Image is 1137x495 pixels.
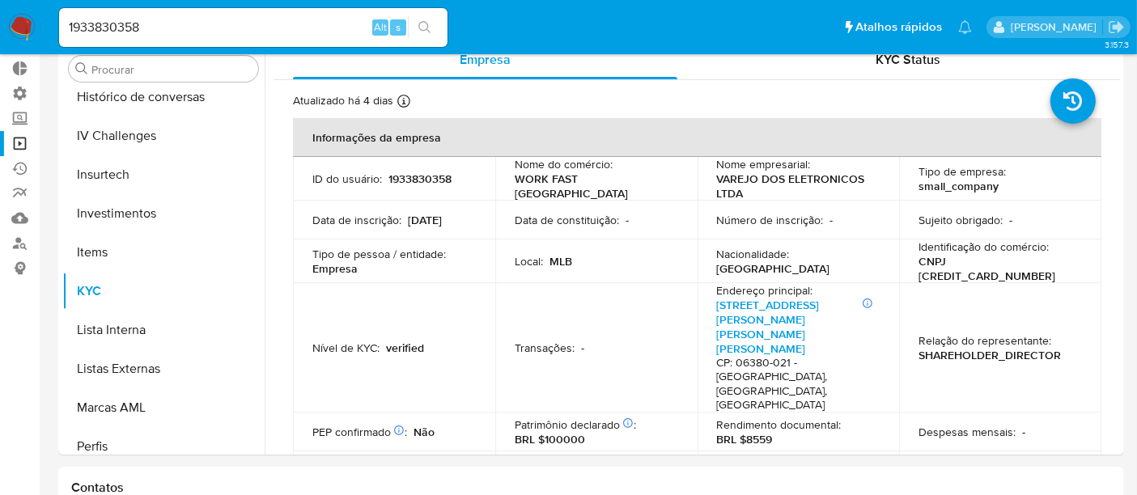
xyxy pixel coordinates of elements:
button: Marcas AML [62,388,265,427]
p: Nacionalidade : [717,247,790,261]
p: BRL $8559 [717,432,773,446]
p: Data de constituição : [515,213,619,227]
button: Lista Interna [62,311,265,349]
p: Não [414,425,435,439]
p: PEP confirmado : [312,425,407,439]
input: Procurar [91,62,252,77]
span: Alt [374,19,387,35]
p: ID do usuário : [312,171,382,186]
p: Atualizado há 4 dias [293,93,393,108]
p: Despesas mensais : [919,425,1016,439]
p: - [581,341,584,355]
span: KYC Status [876,50,941,69]
p: VAREJO DOS ELETRONICOS LTDA [717,171,874,201]
p: Tipo de empresa : [919,164,1006,179]
span: Atalhos rápidos [855,19,942,36]
p: - [1009,213,1012,227]
p: Endereço principal : [717,283,813,298]
p: [DATE] [408,213,442,227]
p: Empresa [312,261,358,276]
button: Histórico de conversas [62,78,265,116]
p: SHAREHOLDER_DIRECTOR [919,348,1061,362]
p: CNPJ [CREDIT_CARD_NUMBER] [919,254,1075,283]
p: - [626,213,629,227]
p: BRL $100000 [515,432,585,446]
button: Perfis [62,427,265,466]
p: MLB [549,254,572,269]
p: Tipo de pessoa / entidade : [312,247,446,261]
h4: CP: 06380-021 - [GEOGRAPHIC_DATA], [GEOGRAPHIC_DATA], [GEOGRAPHIC_DATA] [717,356,874,412]
p: [GEOGRAPHIC_DATA] [717,261,830,276]
span: Empresa [460,50,511,69]
button: Insurtech [62,155,265,194]
p: Data de inscrição : [312,213,401,227]
button: Procurar [75,62,88,75]
p: small_company [919,179,999,193]
button: Investimentos [62,194,265,233]
p: Local : [515,254,543,269]
a: Sair [1108,19,1125,36]
p: verified [386,341,424,355]
input: Pesquise usuários ou casos... [59,17,448,38]
p: WORK FAST [GEOGRAPHIC_DATA] [515,171,672,201]
button: search-icon [408,16,441,39]
p: Relação do representante : [919,333,1051,348]
p: Nome do comércio : [515,157,613,171]
p: - [1022,425,1025,439]
span: 3.157.3 [1105,38,1129,51]
button: Items [62,233,265,272]
p: Identificação do comércio : [919,239,1049,254]
p: Nível de KYC : [312,341,380,355]
p: Número de inscrição : [717,213,824,227]
a: [STREET_ADDRESS][PERSON_NAME][PERSON_NAME][PERSON_NAME] [717,297,820,357]
span: s [396,19,401,35]
button: KYC [62,272,265,311]
p: Nome empresarial : [717,157,811,171]
p: Patrimônio declarado : [515,417,636,432]
p: - [830,213,834,227]
p: 1933830358 [388,171,452,186]
p: Rendimento documental : [717,417,842,432]
th: Informações da empresa [293,118,1101,157]
button: IV Challenges [62,116,265,155]
a: Notificações [958,20,972,34]
p: alexandra.macedo@mercadolivre.com [1011,19,1102,35]
button: Listas Externas [62,349,265,388]
p: Sujeito obrigado : [919,213,1003,227]
p: Transações : [515,341,575,355]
